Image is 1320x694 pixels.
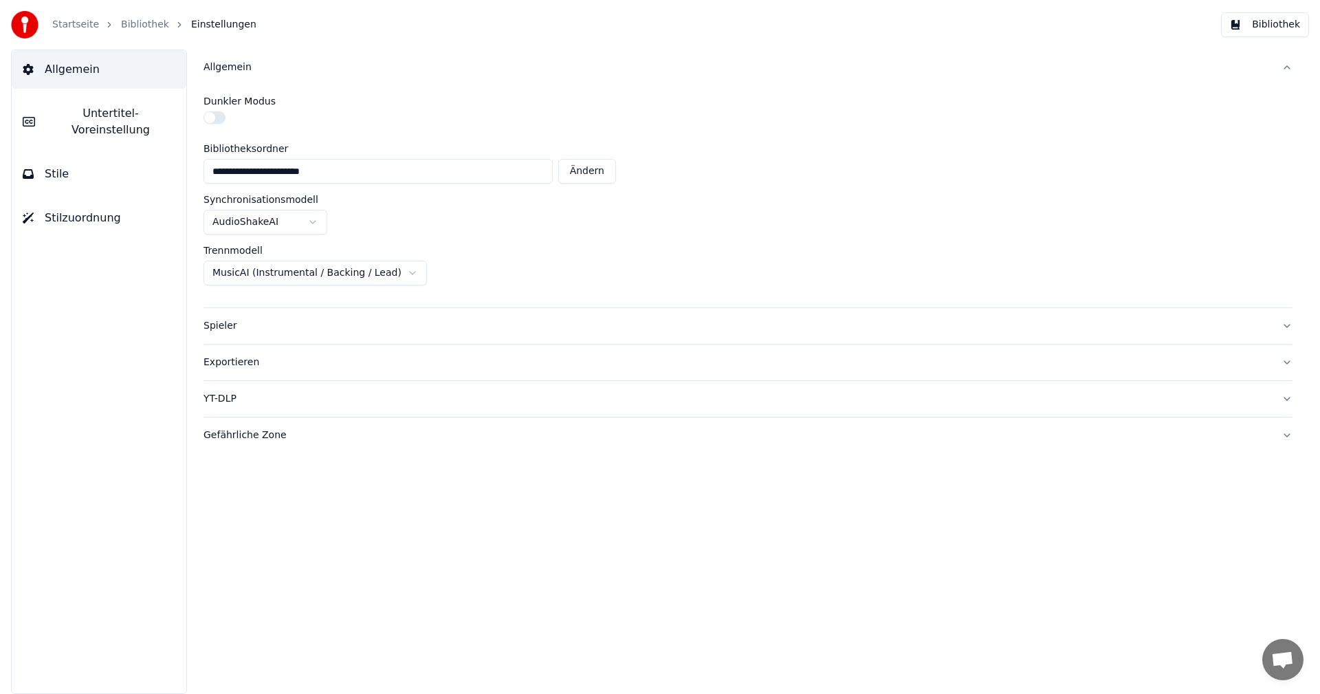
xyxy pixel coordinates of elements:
div: Gefährliche Zone [203,429,1270,442]
span: Stilzuordnung [45,210,121,226]
div: Spieler [203,319,1270,333]
label: Bibliotheksordner [203,144,616,153]
a: Chat öffnen [1262,639,1303,680]
label: Synchronisationsmodell [203,195,318,204]
a: Bibliothek [121,18,169,32]
button: Exportieren [203,345,1292,380]
div: Allgemein [203,85,1292,307]
button: Spieler [203,308,1292,344]
img: youka [11,11,38,39]
button: Stilzuordnung [12,199,186,237]
span: Untertitel-Voreinstellung [46,105,175,138]
a: Startseite [52,18,99,32]
span: Stile [45,166,69,182]
nav: breadcrumb [52,18,256,32]
button: Gefährliche Zone [203,418,1292,453]
button: Allgemein [12,50,186,89]
div: Allgemein [203,61,1270,74]
span: Einstellungen [191,18,256,32]
button: Stile [12,155,186,193]
div: YT-DLP [203,392,1270,406]
span: Allgemein [45,61,100,78]
button: Bibliothek [1221,12,1309,37]
label: Trennmodell [203,246,263,255]
button: YT-DLP [203,381,1292,417]
button: Ändern [558,159,616,184]
button: Untertitel-Voreinstellung [12,94,186,149]
button: Allgemein [203,50,1292,85]
label: Dunkler Modus [203,96,276,106]
div: Exportieren [203,356,1270,369]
